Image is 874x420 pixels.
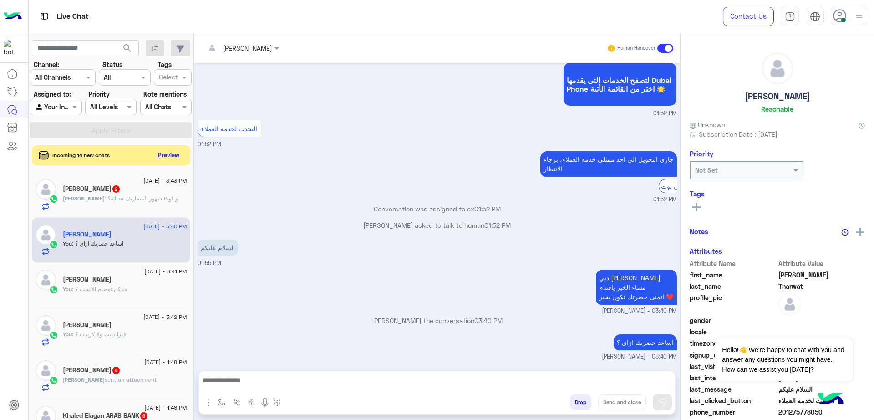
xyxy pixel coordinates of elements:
img: profile [854,11,865,22]
label: Tags [158,60,172,69]
img: Trigger scenario [233,399,240,406]
span: التحدث لخدمة العملاء [201,125,257,133]
span: السلام عليكم [778,384,865,394]
img: Logo [4,7,22,26]
h5: Mohamed Tharwat [63,230,112,238]
img: tab [39,10,50,22]
span: timezone [690,338,777,348]
img: defaultAdmin.png [762,53,793,84]
p: [PERSON_NAME] the conversation [198,316,677,325]
span: Attribute Name [690,259,777,268]
span: [PERSON_NAME] - 03:40 PM [602,307,677,316]
span: [PERSON_NAME] [63,195,105,202]
span: You [63,331,72,338]
a: tab [781,7,799,26]
button: create order [244,394,259,410]
span: Unknown [690,120,725,129]
h5: Mustafa Hussein [63,185,121,193]
span: last_interaction [690,373,777,383]
span: 01:52 PM [653,109,677,118]
h6: Tags [690,190,865,198]
span: 01:52 PM [653,195,677,204]
h6: Attributes [690,247,722,255]
span: profile_pic [690,293,777,314]
h5: KHALED [63,321,112,329]
span: phone_number [690,407,777,417]
span: اساعد حضرتك ازاي ؟ [72,240,123,247]
span: signup_date [690,350,777,360]
p: 23/8/2025, 3:40 PM [614,334,677,350]
img: send message [658,398,667,407]
h5: Ali Mohamed [63,366,121,374]
span: Attribute Value [778,259,865,268]
span: [DATE] - 3:43 PM [143,177,187,185]
span: و لو 6 شهور المصاريف قد ايه؟ [105,195,178,202]
p: 23/8/2025, 1:52 PM [540,151,677,177]
img: defaultAdmin.png [36,270,56,290]
span: [DATE] - 1:48 PM [144,358,187,366]
span: [DATE] - 1:48 PM [144,404,187,412]
label: Channel: [34,60,59,69]
img: add [856,228,864,236]
span: last_visited_flow [690,362,777,371]
img: defaultAdmin.png [36,225,56,245]
button: Drop [570,394,591,410]
button: select flow [214,394,229,410]
button: Trigger scenario [229,394,244,410]
span: [DATE] - 3:40 PM [143,222,187,230]
span: last_clicked_button [690,396,777,405]
span: [DATE] - 3:42 PM [143,313,187,321]
span: [DATE] - 3:41 PM [144,267,187,276]
span: 9 [140,412,147,420]
span: You [63,286,72,292]
p: Conversation was assigned to cx [198,204,677,214]
span: 01:52 PM [474,205,501,213]
span: search [122,43,133,54]
img: create order [248,399,255,406]
button: search [117,40,139,60]
span: locale [690,327,777,337]
span: 03:40 PM [474,317,503,324]
h5: [PERSON_NAME] [745,91,810,102]
img: defaultAdmin.png [36,315,56,336]
span: [PERSON_NAME] [63,376,105,383]
span: [PERSON_NAME] - 03:40 PM [602,353,677,361]
div: Select [158,72,178,84]
img: WhatsApp [49,376,58,385]
span: Hello!👋 We're happy to chat with you and answer any questions you might have. How can we assist y... [715,338,852,381]
span: ممكن توضيح الانسب ؟ [72,286,127,292]
img: hulul-logo.png [815,384,847,415]
img: notes [841,229,849,236]
h6: Priority [690,149,713,158]
h5: Khaled Elagan ARAB BANK [63,412,148,420]
a: Contact Us [723,7,774,26]
span: 01:52 PM [198,141,221,148]
img: defaultAdmin.png [36,360,56,381]
span: 201275778050 [778,407,865,417]
span: 2 [112,185,120,193]
div: الرجوع الى بوت [659,179,702,193]
button: Apply Filters [30,122,192,138]
span: first_name [690,270,777,280]
img: send attachment [203,397,214,408]
span: 01:55 PM [198,260,221,266]
span: gender [690,316,777,325]
span: التحدث لخدمة العملاء [778,396,865,405]
img: defaultAdmin.png [36,179,56,200]
label: Note mentions [143,89,187,99]
span: Incoming 14 new chats [52,151,110,159]
span: لتصفح الخدمات التى يقدمها Dubai Phone اختر من القائمة الأتية 🌟 [567,76,673,93]
img: select flow [218,399,225,406]
h5: Ahmed Khaled [63,276,112,283]
span: Subscription Date : [DATE] [699,129,777,139]
img: 1403182699927242 [4,40,20,56]
label: Assigned to: [34,89,71,99]
span: 01:52 PM [484,221,511,229]
small: Human Handover [617,45,655,52]
img: WhatsApp [49,240,58,249]
span: Tharwat [778,282,865,291]
img: defaultAdmin.png [778,293,801,316]
span: فيزا ديبت ولا كريدت ؟ [72,331,126,338]
p: 23/8/2025, 1:55 PM [198,240,238,256]
img: send voice note [259,397,270,408]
